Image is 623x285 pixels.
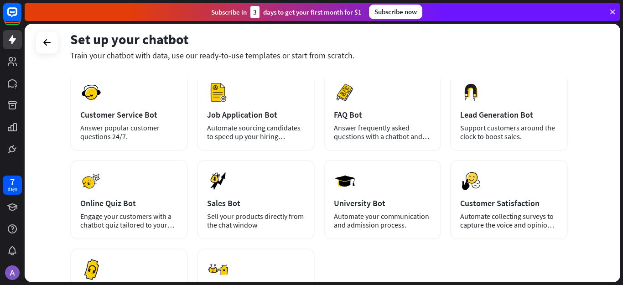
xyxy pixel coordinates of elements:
div: Subscribe now [369,5,422,19]
div: FAQ Bot [334,109,431,120]
div: Automate collecting surveys to capture the voice and opinions of your customers. [460,212,558,229]
div: Sell your products directly from the chat window [207,212,305,229]
div: University Bot [334,198,431,208]
div: Engage your customers with a chatbot quiz tailored to your needs. [80,212,178,229]
div: Online Quiz Bot [80,198,178,208]
div: Automate your communication and admission process. [334,212,431,229]
div: Customer Satisfaction [460,198,558,208]
div: Job Application Bot [207,109,305,120]
div: Answer popular customer questions 24/7. [80,124,178,141]
div: Subscribe in days to get your first month for $1 [211,6,362,18]
div: Train your chatbot with data, use our ready-to-use templates or start from scratch. [70,50,568,61]
div: days [8,186,17,192]
div: Sales Bot [207,198,305,208]
a: 7 days [3,176,22,195]
div: Lead Generation Bot [460,109,558,120]
div: Customer Service Bot [80,109,178,120]
div: Answer frequently asked questions with a chatbot and save your time. [334,124,431,141]
button: Open LiveChat chat widget [7,4,35,31]
div: Automate sourcing candidates to speed up your hiring process. [207,124,305,141]
div: Support customers around the clock to boost sales. [460,124,558,141]
div: 3 [250,6,260,18]
div: 7 [10,178,15,186]
div: Set up your chatbot [70,31,568,48]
